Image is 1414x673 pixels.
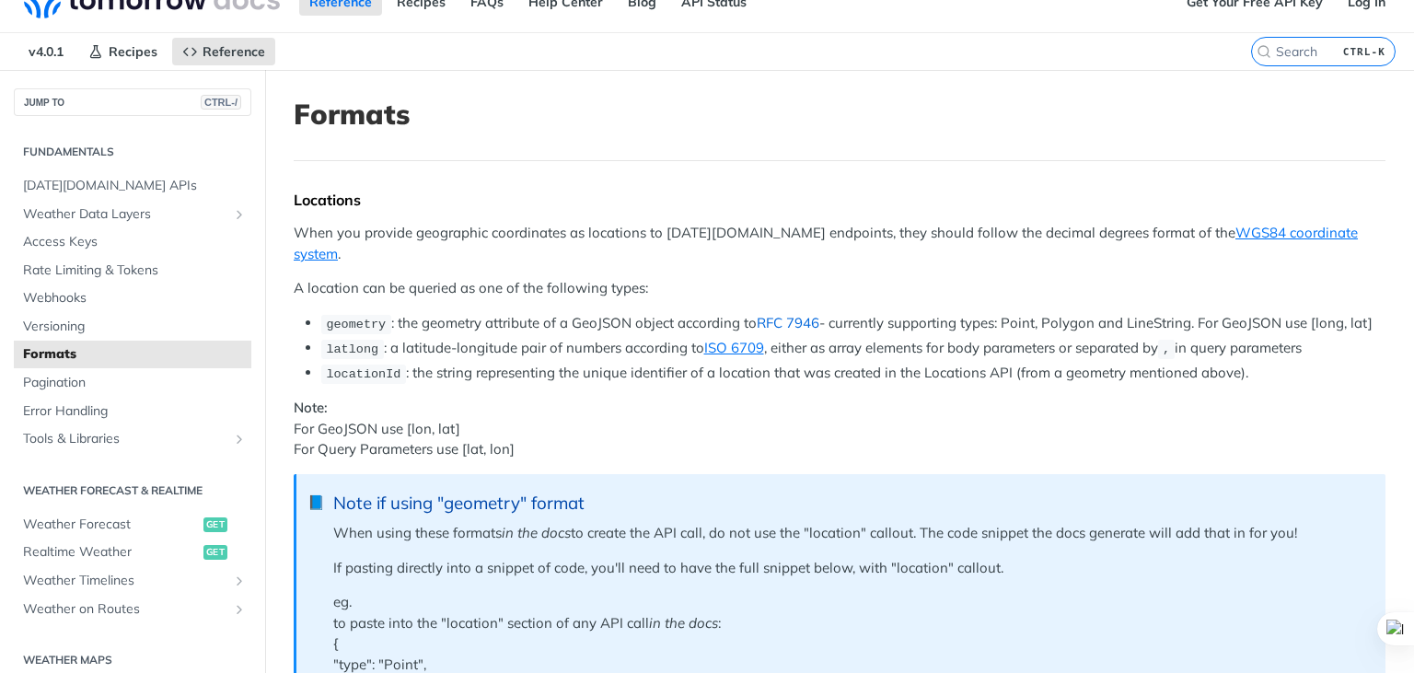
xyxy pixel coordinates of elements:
[294,399,328,416] strong: Note:
[109,43,157,60] span: Recipes
[14,652,251,668] h2: Weather Maps
[649,614,718,632] em: in the docs
[14,172,251,200] a: [DATE][DOMAIN_NAME] APIs
[232,432,247,447] button: Show subpages for Tools & Libraries
[23,233,247,251] span: Access Keys
[23,345,247,364] span: Formats
[14,88,251,116] button: JUMP TOCTRL-/
[294,191,1385,209] div: Locations
[704,339,764,356] a: ISO 6709
[14,228,251,256] a: Access Keys
[201,95,241,110] span: CTRL-/
[14,257,251,284] a: Rate Limiting & Tokens
[203,545,227,560] span: get
[14,284,251,312] a: Webhooks
[232,574,247,588] button: Show subpages for Weather Timelines
[1257,44,1271,59] svg: Search
[326,318,386,331] span: geometry
[321,313,1385,334] li: : the geometry attribute of a GeoJSON object according to - currently supporting types: Point, Po...
[333,523,1367,544] p: When using these formats to create the API call, do not use the "location" callout. The code snip...
[78,38,168,65] a: Recipes
[232,207,247,222] button: Show subpages for Weather Data Layers
[321,363,1385,384] li: : the string representing the unique identifier of a location that was created in the Locations A...
[1163,342,1170,356] span: ,
[14,201,251,228] a: Weather Data LayersShow subpages for Weather Data Layers
[14,313,251,341] a: Versioning
[14,567,251,595] a: Weather TimelinesShow subpages for Weather Timelines
[14,369,251,397] a: Pagination
[1339,42,1390,61] kbd: CTRL-K
[294,224,1358,262] a: WGS84 coordinate system
[14,539,251,566] a: Realtime Weatherget
[23,430,227,448] span: Tools & Libraries
[14,425,251,453] a: Tools & LibrariesShow subpages for Tools & Libraries
[294,278,1385,299] p: A location can be queried as one of the following types:
[294,223,1385,264] p: When you provide geographic coordinates as locations to [DATE][DOMAIN_NAME] endpoints, they shoul...
[502,524,571,541] em: in the docs
[14,482,251,499] h2: Weather Forecast & realtime
[23,374,247,392] span: Pagination
[294,398,1385,460] p: For GeoJSON use [lon, lat] For Query Parameters use [lat, lon]
[23,543,199,562] span: Realtime Weather
[23,289,247,307] span: Webhooks
[326,342,378,356] span: latlong
[14,144,251,160] h2: Fundamentals
[326,367,400,381] span: locationId
[23,600,227,619] span: Weather on Routes
[203,43,265,60] span: Reference
[18,38,74,65] span: v4.0.1
[333,558,1367,579] p: If pasting directly into a snippet of code, you'll need to have the full snippet below, with "loc...
[172,38,275,65] a: Reference
[23,572,227,590] span: Weather Timelines
[23,205,227,224] span: Weather Data Layers
[307,493,325,514] span: 📘
[23,261,247,280] span: Rate Limiting & Tokens
[23,516,199,534] span: Weather Forecast
[14,596,251,623] a: Weather on RoutesShow subpages for Weather on Routes
[23,402,247,421] span: Error Handling
[203,517,227,532] span: get
[23,177,247,195] span: [DATE][DOMAIN_NAME] APIs
[757,314,819,331] a: RFC 7946
[14,341,251,368] a: Formats
[14,398,251,425] a: Error Handling
[333,493,1367,514] div: Note if using "geometry" format
[14,511,251,539] a: Weather Forecastget
[294,98,1385,131] h1: Formats
[232,602,247,617] button: Show subpages for Weather on Routes
[23,318,247,336] span: Versioning
[321,338,1385,359] li: : a latitude-longitude pair of numbers according to , either as array elements for body parameter...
